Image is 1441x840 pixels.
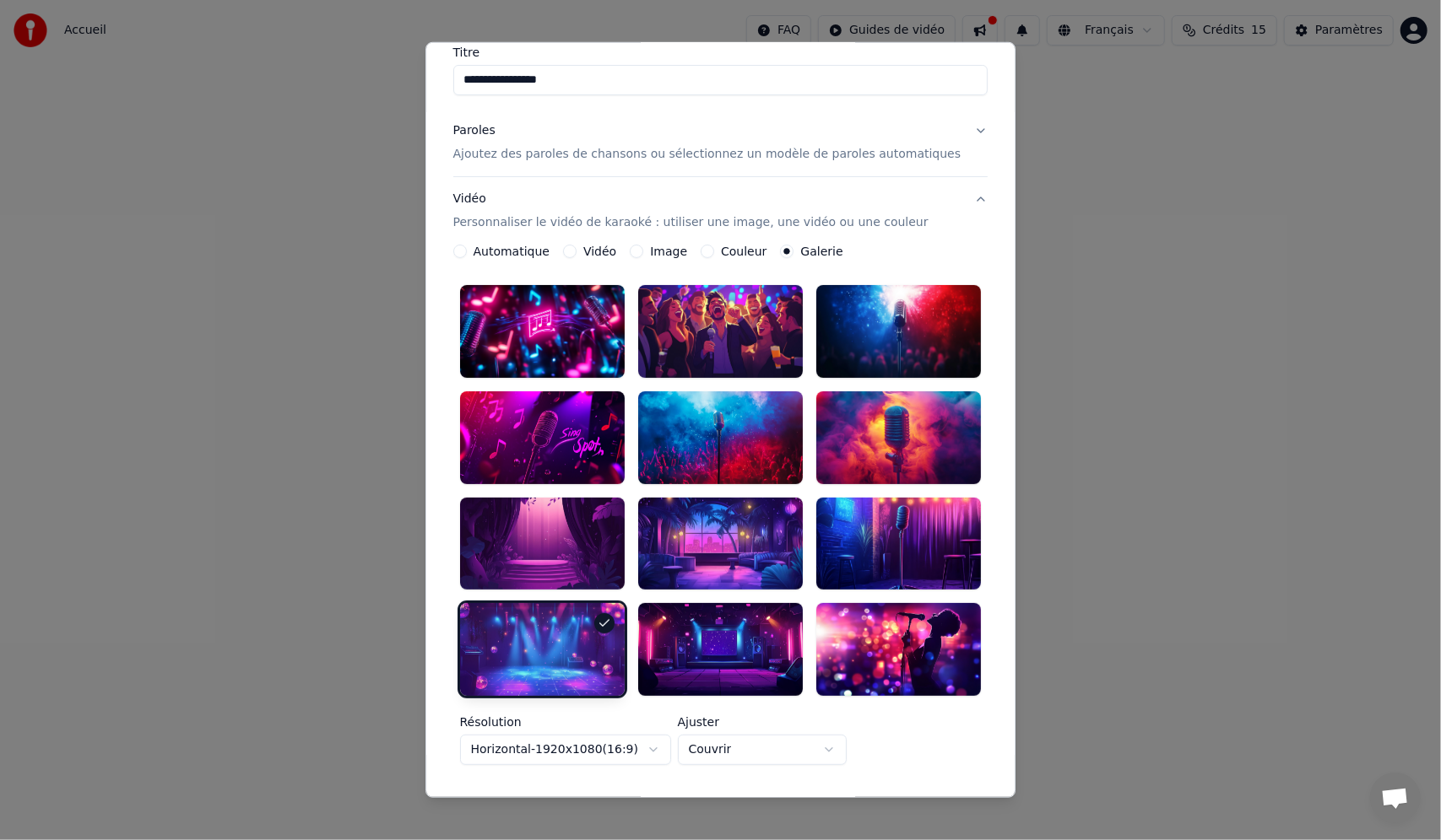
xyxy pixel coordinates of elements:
div: Paroles [453,122,496,139]
label: Automatique [474,245,550,257]
label: Couleur [721,245,767,257]
label: Galerie [801,245,843,257]
button: ParolesAjoutez des paroles de chansons ou sélectionnez un modèle de paroles automatiques [453,109,989,176]
label: Image [650,245,687,257]
button: VidéoPersonnaliser le vidéo de karaoké : utiliser une image, une vidéo ou une couleur [453,177,989,245]
label: Titre [453,46,989,58]
label: Ajuster [678,716,847,728]
label: Résolution [460,716,671,728]
p: Personnaliser le vidéo de karaoké : utiliser une image, une vidéo ou une couleur [453,214,929,231]
div: Vidéo [453,191,929,231]
p: Ajoutez des paroles de chansons ou sélectionnez un modèle de paroles automatiques [453,146,962,163]
label: Vidéo [583,245,616,257]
